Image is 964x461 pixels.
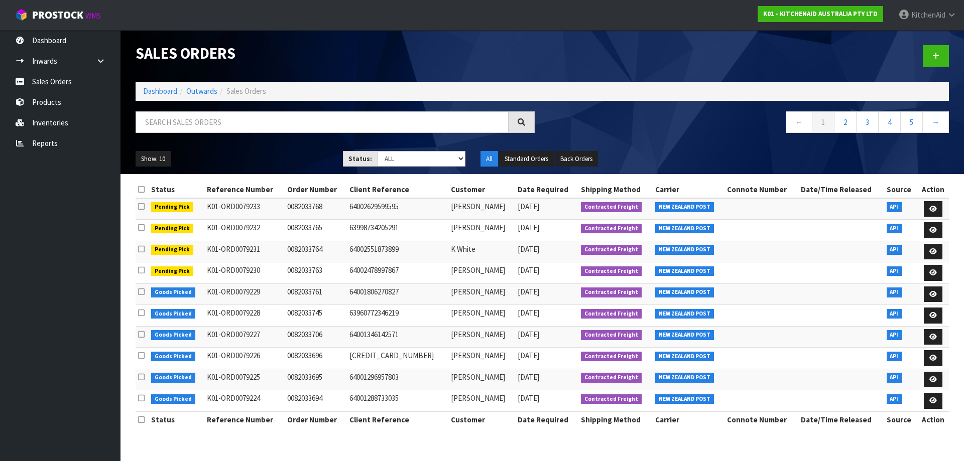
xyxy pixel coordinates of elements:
span: Goods Picked [151,373,195,383]
span: Pending Pick [151,202,193,212]
td: K01-ORD0079233 [204,198,285,220]
input: Search sales orders [136,111,509,133]
span: [DATE] [518,330,539,339]
span: Contracted Freight [581,224,642,234]
td: K01-ORD0079232 [204,220,285,241]
span: API [887,245,902,255]
span: NEW ZEALAND POST [655,394,714,404]
td: 0082033695 [285,369,347,390]
span: [DATE] [518,372,539,382]
span: Contracted Freight [581,245,642,255]
td: 0082033696 [285,348,347,369]
td: 64002478997867 [347,262,448,284]
span: NEW ZEALAND POST [655,330,714,340]
th: Order Number [285,411,347,427]
span: ProStock [32,9,83,22]
th: Client Reference [347,182,448,198]
td: 64002629599595 [347,198,448,220]
td: 0082033694 [285,390,347,412]
th: Reference Number [204,182,285,198]
th: Status [149,411,204,427]
th: Order Number [285,182,347,198]
strong: Status: [348,155,372,163]
a: 5 [900,111,923,133]
span: Contracted Freight [581,266,642,276]
span: [DATE] [518,393,539,403]
a: 1 [812,111,834,133]
th: Customer [448,182,516,198]
th: Action [918,411,949,427]
td: 64001346142571 [347,326,448,348]
td: 63960772346219 [347,305,448,327]
td: K01-ORD0079226 [204,348,285,369]
td: [PERSON_NAME] [448,198,516,220]
td: [PERSON_NAME] [448,348,516,369]
td: 0082033764 [285,241,347,262]
span: API [887,373,902,383]
span: API [887,330,902,340]
a: 4 [878,111,901,133]
span: API [887,224,902,234]
small: WMS [85,11,101,21]
th: Status [149,182,204,198]
span: NEW ZEALAND POST [655,352,714,362]
button: Back Orders [555,151,598,167]
td: 0082033768 [285,198,347,220]
span: [DATE] [518,308,539,318]
span: Contracted Freight [581,202,642,212]
a: Dashboard [143,86,177,96]
span: Pending Pick [151,266,193,276]
th: Source [884,411,918,427]
td: 64001288733035 [347,390,448,412]
th: Shipping Method [578,411,653,427]
a: ← [786,111,812,133]
td: 63998734205291 [347,220,448,241]
th: Connote Number [725,411,798,427]
span: Contracted Freight [581,330,642,340]
th: Shipping Method [578,182,653,198]
td: 64001806270827 [347,283,448,305]
th: Customer [448,411,516,427]
td: 0082033745 [285,305,347,327]
td: K01-ORD0079227 [204,326,285,348]
span: NEW ZEALAND POST [655,224,714,234]
th: Carrier [653,182,725,198]
td: K01-ORD0079228 [204,305,285,327]
span: Contracted Freight [581,373,642,383]
span: Goods Picked [151,352,195,362]
span: Goods Picked [151,330,195,340]
td: [CREDIT_CARD_NUMBER] [347,348,448,369]
th: Reference Number [204,411,285,427]
a: 2 [834,111,857,133]
span: API [887,352,902,362]
td: [PERSON_NAME] [448,262,516,284]
span: KitchenAid [911,10,945,20]
td: K01-ORD0079230 [204,262,285,284]
td: K White [448,241,516,262]
th: Source [884,182,918,198]
h1: Sales Orders [136,45,535,62]
th: Carrier [653,411,725,427]
span: NEW ZEALAND POST [655,202,714,212]
th: Date Required [515,182,578,198]
button: Standard Orders [499,151,554,167]
span: API [887,202,902,212]
td: K01-ORD0079225 [204,369,285,390]
span: API [887,394,902,404]
span: [DATE] [518,351,539,360]
span: Goods Picked [151,309,195,319]
button: All [480,151,498,167]
span: Pending Pick [151,245,193,255]
td: K01-ORD0079231 [204,241,285,262]
td: [PERSON_NAME] [448,369,516,390]
a: 3 [856,111,879,133]
span: API [887,266,902,276]
th: Action [918,182,949,198]
th: Date/Time Released [798,182,884,198]
button: Show: 10 [136,151,171,167]
span: Contracted Freight [581,287,642,297]
td: 0082033763 [285,262,347,284]
span: Pending Pick [151,224,193,234]
td: 0082033765 [285,220,347,241]
td: K01-ORD0079224 [204,390,285,412]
